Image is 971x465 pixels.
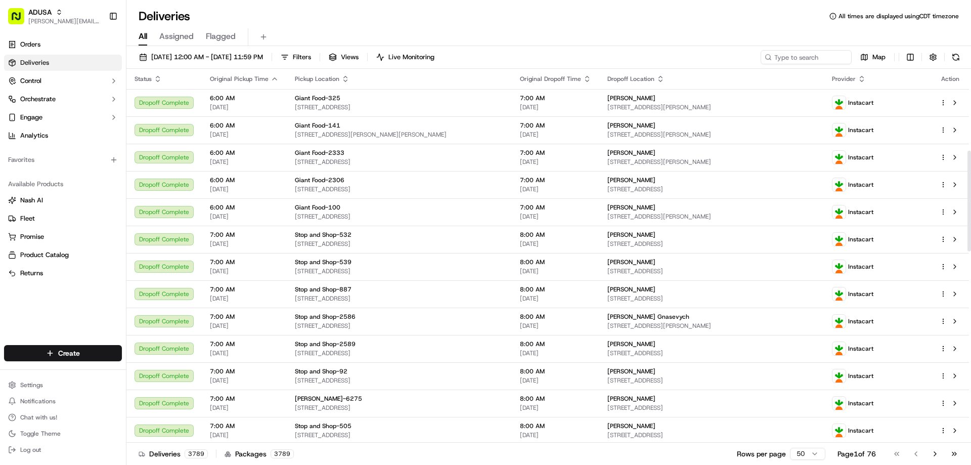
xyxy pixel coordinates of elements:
img: profile_instacart_ahold_partner.png [832,151,846,164]
span: [PERSON_NAME] [607,231,655,239]
span: 6:00 AM [210,149,279,157]
span: Stop and Shop-92 [295,367,347,375]
img: profile_instacart_ahold_partner.png [832,96,846,109]
span: 7:00 AM [210,422,279,430]
span: [STREET_ADDRESS] [295,349,504,357]
span: [DATE] [210,404,279,412]
span: [DATE] [520,267,591,275]
span: Settings [20,381,43,389]
span: 6:00 AM [210,94,279,102]
span: Instacart [848,290,873,298]
span: Filters [293,53,311,62]
span: [DATE] [210,158,279,166]
span: [DATE] 12:00 AM - [DATE] 11:59 PM [151,53,263,62]
span: All [139,30,147,43]
span: Analytics [20,131,48,140]
span: Nash AI [20,196,43,205]
span: Log out [20,446,41,454]
span: [PERSON_NAME] [607,258,655,266]
input: Type to search [761,50,852,64]
span: [DATE] [210,185,279,193]
span: [PERSON_NAME] [607,121,655,130]
span: Stop and Shop-2589 [295,340,356,348]
button: Control [4,73,122,89]
span: [DATE] [520,213,591,221]
span: [STREET_ADDRESS] [295,294,504,303]
span: Stop and Shop-2586 [295,313,356,321]
img: profile_instacart_ahold_partner.png [832,397,846,410]
span: Chat with us! [20,413,57,421]
span: [DATE] [520,103,591,111]
span: [PERSON_NAME] [607,149,655,157]
span: Promise [20,232,44,241]
span: [DATE] [520,404,591,412]
span: Original Pickup Time [210,75,269,83]
span: Instacart [848,126,873,134]
button: Chat with us! [4,410,122,425]
span: Product Catalog [20,250,69,260]
span: Giant Food-100 [295,203,340,212]
span: 7:00 AM [520,149,591,157]
img: profile_instacart_ahold_partner.png [832,205,846,219]
span: [STREET_ADDRESS] [295,404,504,412]
img: profile_instacart_ahold_partner.png [832,123,846,137]
span: [PERSON_NAME]-6275 [295,395,362,403]
span: [PERSON_NAME] Gnasevych [607,313,689,321]
a: Orders [4,36,122,53]
span: Giant Food-325 [295,94,340,102]
span: [STREET_ADDRESS] [607,240,816,248]
span: 7:00 AM [210,340,279,348]
span: Stop and Shop-887 [295,285,351,293]
button: Toggle Theme [4,427,122,441]
span: Instacart [848,153,873,161]
span: [DATE] [210,267,279,275]
div: Page 1 of 76 [837,449,876,459]
span: Notifications [20,397,56,405]
span: 7:00 AM [210,395,279,403]
span: 8:00 AM [520,422,591,430]
span: Control [20,76,41,86]
div: Action [940,75,961,83]
span: 7:00 AM [520,203,591,212]
h1: Deliveries [139,8,190,24]
span: [DATE] [520,322,591,330]
span: [STREET_ADDRESS] [295,322,504,330]
span: Instacart [848,99,873,107]
span: Status [135,75,152,83]
span: Original Dropoff Time [520,75,581,83]
span: Returns [20,269,43,278]
span: Create [58,348,80,358]
button: Log out [4,443,122,457]
span: Instacart [848,235,873,243]
div: Packages [225,449,294,459]
span: [DATE] [210,131,279,139]
span: [PERSON_NAME] [607,285,655,293]
span: Live Monitoring [388,53,434,62]
span: Stop and Shop-539 [295,258,351,266]
span: 6:00 AM [210,121,279,130]
span: Stop and Shop-505 [295,422,351,430]
span: [DATE] [210,431,279,439]
span: Assigned [159,30,194,43]
span: Pickup Location [295,75,339,83]
a: Promise [8,232,118,241]
span: [STREET_ADDRESS][PERSON_NAME] [607,131,816,139]
span: [STREET_ADDRESS] [607,185,816,193]
span: [STREET_ADDRESS] [295,185,504,193]
button: Returns [4,265,122,281]
span: 8:00 AM [520,313,591,321]
span: [STREET_ADDRESS] [295,240,504,248]
span: Orchestrate [20,95,56,104]
a: Nash AI [8,196,118,205]
p: Rows per page [737,449,786,459]
button: ADUSA [28,7,52,17]
span: Flagged [206,30,236,43]
span: [PERSON_NAME] [607,94,655,102]
span: Map [872,53,886,62]
button: Views [324,50,363,64]
span: 8:00 AM [520,395,591,403]
span: [STREET_ADDRESS][PERSON_NAME] [607,322,816,330]
span: Deliveries [20,58,49,67]
span: 7:00 AM [210,231,279,239]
